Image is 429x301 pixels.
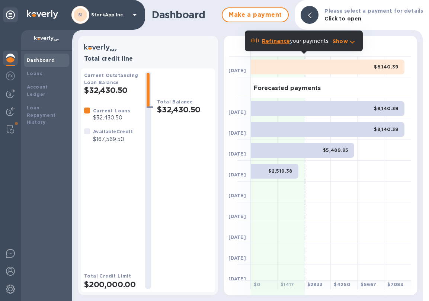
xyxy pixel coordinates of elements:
[262,37,330,45] p: your payments.
[27,10,58,19] img: Logo
[157,99,193,105] b: Total Balance
[91,12,128,17] p: StorkApp Inc.
[228,10,282,19] span: Make a payment
[84,73,138,85] b: Current Outstanding Loan Balance
[93,129,133,134] b: Available Credit
[228,214,246,219] b: [DATE]
[84,280,139,289] h2: $200,000.00
[84,273,131,279] b: Total Credit Limit
[27,105,56,125] b: Loan Repayment History
[374,64,398,70] b: $8,140.39
[254,85,321,92] h3: Forecasted payments
[228,255,246,261] b: [DATE]
[93,108,130,113] b: Current Loans
[222,7,289,22] button: Make a payment
[228,130,246,136] b: [DATE]
[152,9,218,21] h1: Dashboard
[374,127,398,132] b: $8,140.39
[228,68,246,73] b: [DATE]
[333,38,357,45] button: Show
[27,71,42,76] b: Loans
[324,16,361,22] b: Click to open
[157,105,212,114] h2: $32,430.50
[262,38,290,44] b: Refinance
[3,7,18,22] div: Unpin categories
[324,8,423,14] b: Please select a payment for details
[228,172,246,177] b: [DATE]
[228,193,246,198] b: [DATE]
[307,282,323,287] b: $ 2833
[228,109,246,115] b: [DATE]
[333,38,348,45] p: Show
[78,12,83,17] b: SI
[323,147,349,153] b: $5,489.95
[6,71,15,80] img: Foreign exchange
[334,282,350,287] b: $ 4250
[27,84,48,97] b: Account Ledger
[93,114,130,122] p: $32,430.50
[387,282,403,287] b: $ 7083
[93,135,133,143] p: $167,569.50
[228,276,246,282] b: [DATE]
[84,55,212,63] h3: Total credit line
[268,168,292,174] b: $2,519.38
[27,57,55,63] b: Dashboard
[228,234,246,240] b: [DATE]
[84,86,139,95] h2: $32,430.50
[374,106,398,111] b: $8,140.39
[228,151,246,157] b: [DATE]
[361,282,376,287] b: $ 5667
